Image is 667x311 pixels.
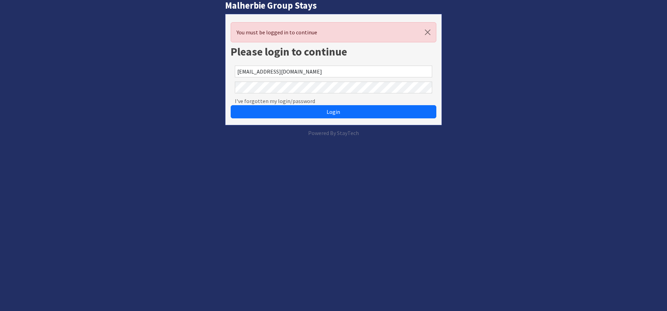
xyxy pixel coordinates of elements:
p: Powered By StayTech [225,129,442,137]
div: You must be logged in to continue [231,22,436,42]
button: Login [231,105,436,118]
a: I've forgotten my login/password [235,97,315,105]
input: Email [235,66,432,77]
span: Login [327,108,340,115]
h1: Please login to continue [231,45,436,58]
